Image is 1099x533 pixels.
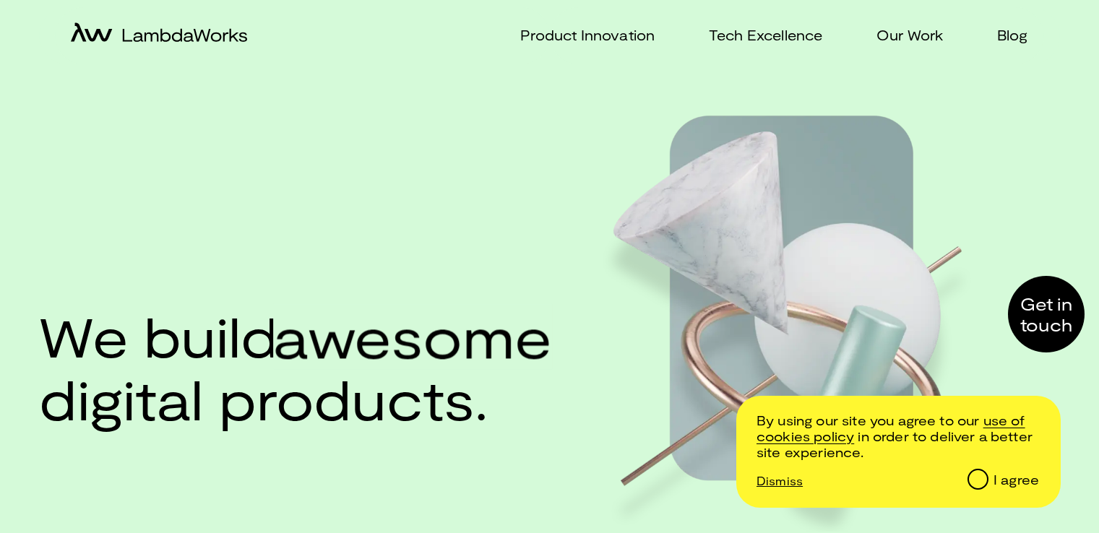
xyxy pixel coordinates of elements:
a: Our Work [859,25,943,45]
p: By using our site you agree to our in order to deliver a better site experience. [757,413,1039,460]
a: home-icon [71,22,247,48]
a: /cookie-and-privacy-policy [757,412,1025,444]
img: Hero image web [602,94,991,532]
p: Our Work [876,25,943,45]
a: Tech Excellence [691,25,822,45]
h1: We build digital products. [39,305,546,430]
p: Dismiss [757,474,803,487]
a: Blog [980,25,1028,45]
p: Tech Excellence [709,25,822,45]
p: Blog [997,25,1028,45]
p: Product Innovation [520,25,655,45]
div: I agree [994,472,1039,488]
a: Product Innovation [503,25,655,45]
span: awesome [273,304,552,369]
